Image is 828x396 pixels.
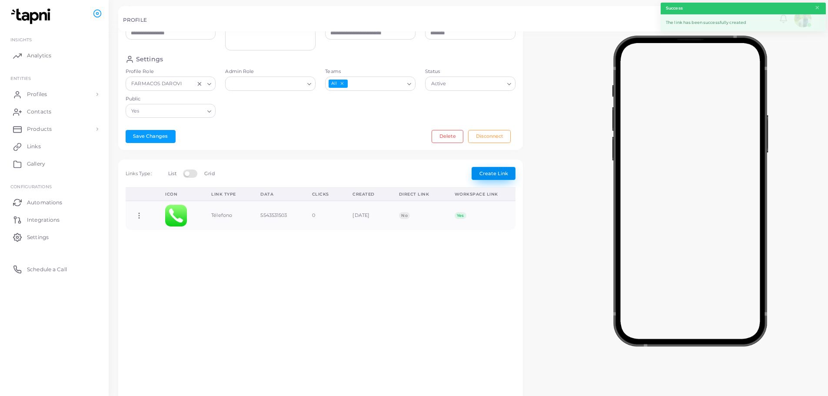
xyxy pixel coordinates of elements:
label: Public [126,96,216,103]
a: Settings [7,228,102,246]
span: Schedule a Call [27,266,67,273]
td: Télefono [202,201,251,230]
td: [DATE] [343,201,389,230]
button: Close [815,3,820,13]
input: Search for option [229,79,304,89]
label: Teams [325,68,416,75]
img: logo [8,8,56,24]
div: Search for option [126,104,216,118]
span: Analytics [27,52,51,60]
div: Direct Link [399,191,436,197]
a: Automations [7,193,102,211]
div: Data [260,191,293,197]
span: Create Link [479,170,508,176]
th: Action [126,187,156,201]
span: Integrations [27,216,60,224]
input: Search for option [349,79,404,89]
span: Yes [455,212,466,219]
div: Search for option [325,77,416,90]
td: 5543531503 [251,201,302,230]
a: Contacts [7,103,102,120]
span: Links Type: [126,170,152,176]
strong: Success [666,5,683,11]
button: Create Link [472,167,515,180]
span: FARMACOS DAROVI [130,80,183,89]
label: Grid [204,170,214,177]
button: Disconnect [468,130,511,143]
span: Links [27,143,41,150]
h5: PROFILE [123,17,147,23]
label: Status [425,68,515,75]
div: Icon [165,191,192,197]
span: No [399,212,410,219]
div: Created [352,191,379,197]
input: Search for option [448,79,504,89]
div: Workspace Link [455,191,506,197]
td: 0 [303,201,343,230]
span: Active [430,80,447,89]
input: Search for option [184,79,195,89]
a: Products [7,120,102,138]
button: Deselect All [339,80,345,87]
span: INSIGHTS [10,37,32,42]
button: Delete [432,130,463,143]
span: All [329,80,347,88]
label: Profile Role [126,68,216,75]
span: Automations [27,199,62,206]
div: The link has been successfully created [661,14,826,31]
img: phone-mock.b55596b7.png [612,36,768,346]
label: List [168,170,176,177]
span: Yes [130,106,141,116]
a: Profiles [7,86,102,103]
div: Link Type [211,191,241,197]
a: Integrations [7,211,102,228]
span: Settings [27,233,49,241]
span: Gallery [27,160,45,168]
input: Search for option [141,106,204,116]
h4: Settings [136,55,163,63]
button: Save Changes [126,130,176,143]
span: Products [27,125,52,133]
div: Search for option [126,77,216,90]
a: Analytics [7,47,102,64]
a: Schedule a Call [7,260,102,278]
div: Search for option [225,77,316,90]
span: Profiles [27,90,47,98]
label: Admin Role [225,68,316,75]
span: Configurations [10,184,52,189]
span: Contacts [27,108,51,116]
button: Clear Selected [196,80,203,87]
div: Clicks [312,191,334,197]
img: phone.png [165,205,187,226]
div: Search for option [425,77,515,90]
span: ENTITIES [10,76,31,81]
a: Links [7,138,102,155]
a: Gallery [7,155,102,173]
